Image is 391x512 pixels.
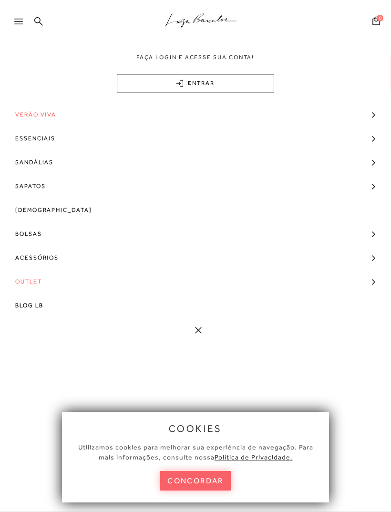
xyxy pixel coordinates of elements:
[15,293,43,317] span: BLOG LB
[15,150,53,174] span: Sandálias
[15,270,42,293] span: Outlet
[15,103,56,126] span: Verão Viva
[78,443,313,461] span: Utilizamos cookies para melhorar sua experiência de navegação. Para mais informações, consulte nossa
[15,246,59,270] span: Acessórios
[117,74,274,93] a: ENTRAR
[15,126,55,150] span: Essenciais
[377,15,383,21] span: 0
[15,174,45,198] span: Sapatos
[169,423,222,434] span: cookies
[15,222,42,246] span: Bolsas
[15,198,92,222] span: [DEMOGRAPHIC_DATA]
[160,471,231,491] button: concordar
[215,453,293,461] a: Política de Privacidade.
[370,16,383,29] button: 0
